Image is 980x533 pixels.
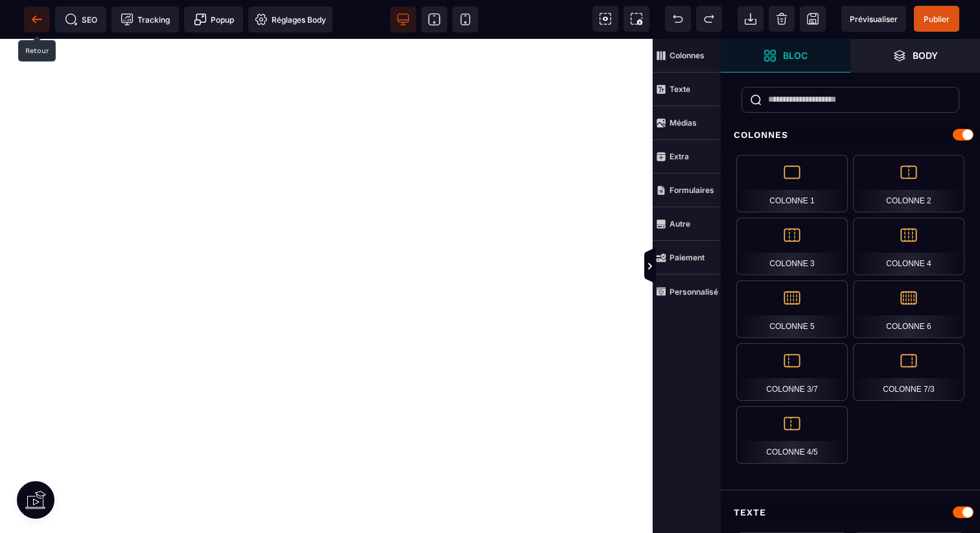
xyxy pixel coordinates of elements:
[421,6,447,32] span: Voir tablette
[184,6,243,32] span: Créer une alerte modale
[736,155,848,212] div: Colonne 1
[452,6,478,32] span: Voir mobile
[913,51,938,60] strong: Body
[736,280,848,338] div: Colonne 5
[783,51,808,60] strong: Bloc
[736,343,848,401] div: Colonne 3/7
[721,247,734,286] span: Afficher les vues
[65,13,97,26] span: SEO
[390,6,416,32] span: Voir bureau
[721,39,850,73] span: Ouvrir les blocs
[853,218,964,275] div: Colonne 4
[670,51,705,60] strong: Colonnes
[248,6,332,32] span: Favicon
[850,14,898,24] span: Prévisualiser
[121,13,170,26] span: Tracking
[924,14,950,24] span: Publier
[653,140,721,174] span: Extra
[853,343,964,401] div: Colonne 7/3
[194,13,234,26] span: Popup
[592,6,618,32] span: Voir les composants
[736,218,848,275] div: Colonne 3
[841,6,906,32] span: Aperçu
[696,6,722,32] span: Rétablir
[670,253,705,262] strong: Paiement
[670,287,718,297] strong: Personnalisé
[653,39,721,73] span: Colonnes
[670,84,690,94] strong: Texte
[653,275,721,308] span: Personnalisé
[914,6,959,32] span: Enregistrer le contenu
[255,13,326,26] span: Réglages Body
[55,6,106,32] span: Métadata SEO
[670,118,697,128] strong: Médias
[853,280,964,338] div: Colonne 6
[738,6,764,32] span: Importer
[670,152,689,161] strong: Extra
[853,155,964,212] div: Colonne 2
[624,6,649,32] span: Capture d'écran
[653,174,721,207] span: Formulaires
[653,207,721,241] span: Autre
[721,501,980,525] div: Texte
[800,6,826,32] span: Enregistrer
[721,123,980,147] div: Colonnes
[670,219,690,229] strong: Autre
[769,6,795,32] span: Nettoyage
[653,241,721,275] span: Paiement
[670,185,714,195] strong: Formulaires
[665,6,691,32] span: Défaire
[850,39,980,73] span: Ouvrir les calques
[653,73,721,106] span: Texte
[111,6,179,32] span: Code de suivi
[736,406,848,464] div: Colonne 4/5
[24,6,50,32] span: Retour
[653,106,721,140] span: Médias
